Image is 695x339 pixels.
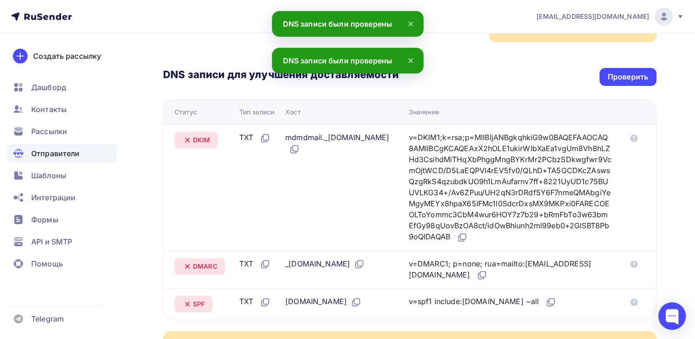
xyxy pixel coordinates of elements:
span: Формы [31,214,58,225]
div: Значение [409,107,439,117]
div: TXT [239,258,271,270]
div: v=DMARC1; p=none; rua=mailto:[EMAIL_ADDRESS][DOMAIN_NAME] [409,258,612,281]
div: v=DKIM1;k=rsa;p=MIIBIjANBgkqhkiG9w0BAQEFAAOCAQ8AMIIBCgKCAQEAxX2hOLE1ukirWIbXaEa1vgUm8Vh8hLZHd3Csi... [409,132,612,243]
span: API и SMTP [31,236,72,247]
a: Дашборд [7,78,117,96]
div: [DOMAIN_NAME] [285,296,362,308]
h3: DNS записи для улучшения доставляемости [163,68,399,83]
span: Шаблоны [31,170,66,181]
a: Шаблоны [7,166,117,185]
span: DMARC [193,262,217,271]
a: [EMAIL_ADDRESS][DOMAIN_NAME] [537,7,684,26]
span: Отправители [31,148,80,159]
div: TXT [239,296,271,308]
div: Тип записи [239,107,274,117]
span: Помощь [31,258,63,269]
div: Хост [285,107,301,117]
span: [EMAIL_ADDRESS][DOMAIN_NAME] [537,12,649,21]
a: Контакты [7,100,117,119]
span: Дашборд [31,82,66,93]
div: Статус [175,107,197,117]
span: Telegram [31,313,64,324]
div: _[DOMAIN_NAME] [285,258,365,270]
div: Создать рассылку [33,51,101,62]
div: mdmdmail._[DOMAIN_NAME] [285,132,394,155]
span: SPF [193,299,205,309]
span: Рассылки [31,126,67,137]
span: Интеграции [31,192,75,203]
div: Проверить [608,72,648,82]
a: Формы [7,210,117,229]
div: TXT [239,132,271,144]
a: Рассылки [7,122,117,141]
a: Отправители [7,144,117,163]
div: v=spf1 include:[DOMAIN_NAME] ~all [409,296,557,308]
span: DKIM [193,136,210,145]
span: Контакты [31,104,67,115]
